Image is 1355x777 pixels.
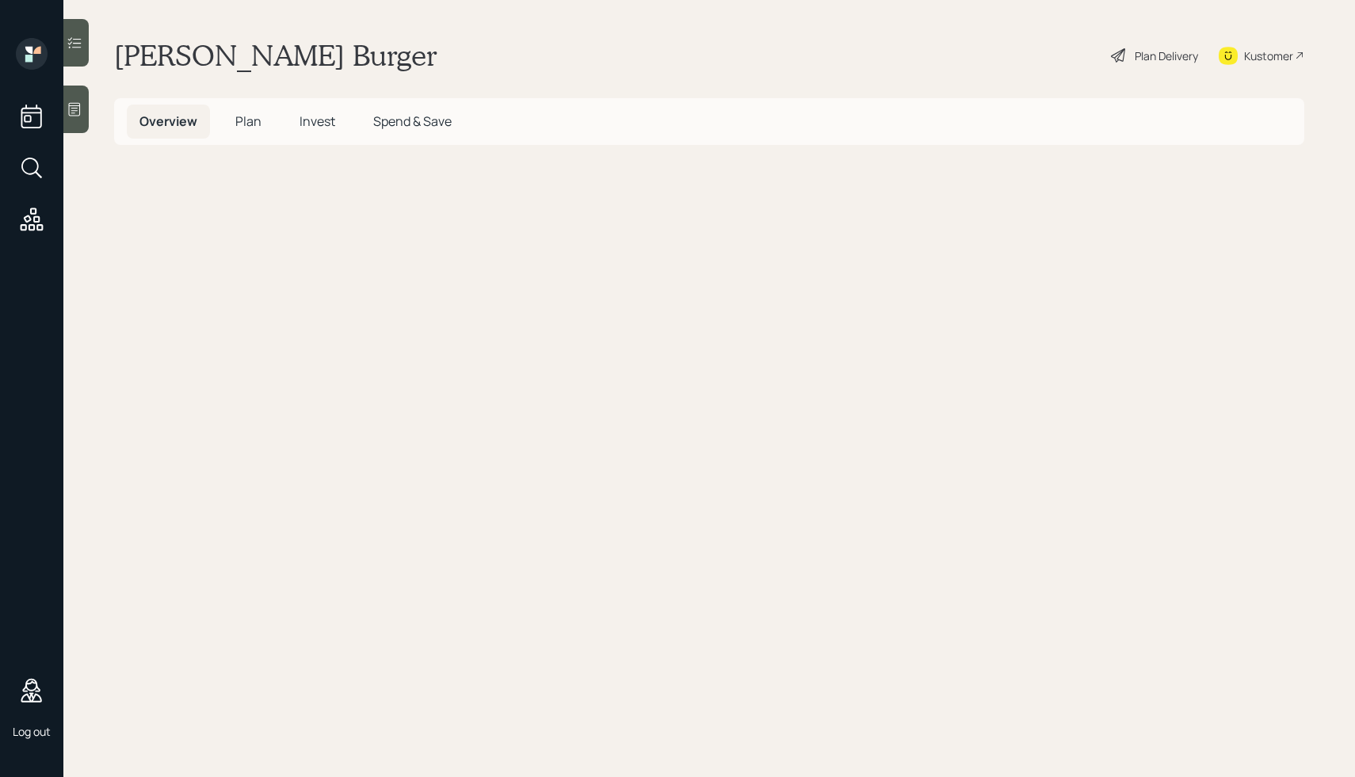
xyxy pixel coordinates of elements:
div: Log out [13,724,51,739]
span: Invest [300,112,335,130]
h1: [PERSON_NAME] Burger [114,38,437,73]
span: Spend & Save [373,112,452,130]
div: Kustomer [1244,48,1293,64]
span: Overview [139,112,197,130]
span: Plan [235,112,261,130]
div: Plan Delivery [1135,48,1198,64]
